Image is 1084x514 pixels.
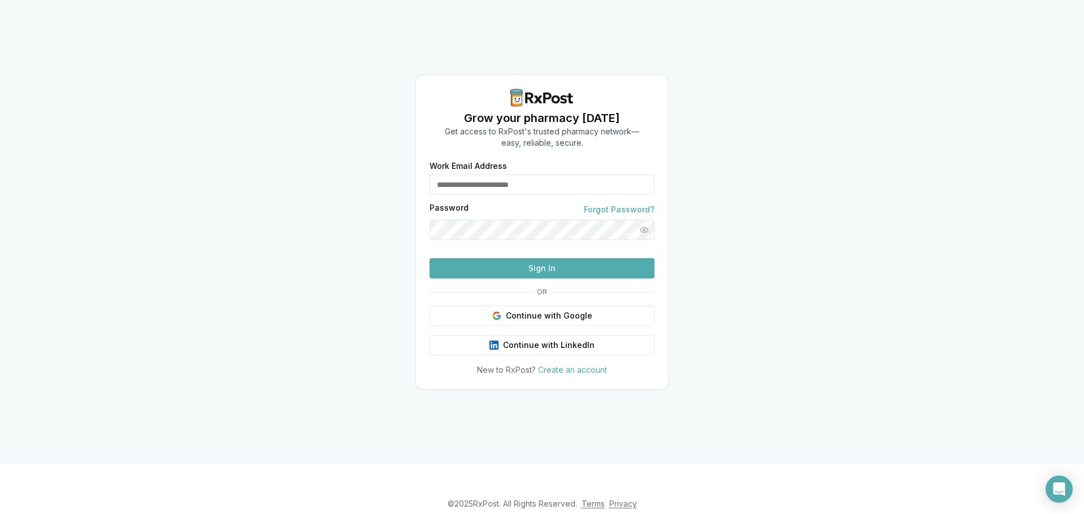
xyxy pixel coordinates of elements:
a: Create an account [538,365,607,374]
img: RxPost Logo [506,89,578,107]
img: LinkedIn [489,341,498,350]
a: Forgot Password? [584,204,654,215]
label: Password [430,204,469,215]
button: Show password [634,220,654,240]
img: Google [492,311,501,320]
button: Continue with Google [430,306,654,326]
p: Get access to RxPost's trusted pharmacy network— easy, reliable, secure. [445,126,639,149]
span: OR [532,288,552,297]
a: Privacy [609,499,637,508]
h1: Grow your pharmacy [DATE] [445,110,639,126]
label: Work Email Address [430,162,654,170]
button: Sign In [430,258,654,278]
span: New to RxPost? [477,365,536,374]
div: Open Intercom Messenger [1046,476,1073,503]
a: Terms [582,499,605,508]
button: Continue with LinkedIn [430,335,654,355]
